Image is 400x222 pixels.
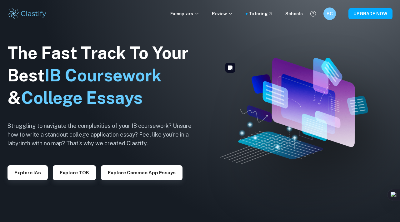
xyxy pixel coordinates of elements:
h6: BC [326,10,333,17]
a: Explore TOK [53,169,96,175]
h1: The Fast Track To Your Best & [7,42,201,109]
a: Tutoring [249,10,273,17]
p: Exemplars [170,10,199,17]
a: Explore IAs [7,169,48,175]
a: Schools [285,10,303,17]
span: College Essays [21,88,142,108]
p: Review [212,10,233,17]
button: BC [323,7,336,20]
img: Clastify logo [7,7,47,20]
button: UPGRADE NOW [348,8,392,19]
span: IB Coursework [45,65,162,85]
button: Explore Common App essays [101,165,182,180]
img: Clastify hero [220,58,368,164]
h6: Struggling to navigate the complexities of your IB coursework? Unsure how to write a standout col... [7,122,201,148]
button: Explore IAs [7,165,48,180]
button: Help and Feedback [308,8,318,19]
button: Explore TOK [53,165,96,180]
a: Explore Common App essays [101,169,182,175]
